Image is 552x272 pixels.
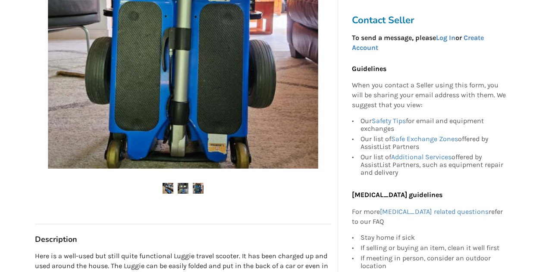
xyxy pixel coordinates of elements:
div: Our list of offered by AssistList Partners [361,134,506,152]
div: If selling or buying an item, clean it well first [361,243,506,253]
div: Our list of offered by AssistList Partners, such as equipment repair and delivery [361,152,506,176]
img: luggie folding scooter-scooter-mobility-north vancouver-assistlist-listing [163,183,173,194]
h3: Contact Seller [352,14,511,26]
a: Safety Tips [372,117,406,125]
strong: To send a message, please or [352,34,484,52]
div: Stay home if sick [361,234,506,243]
p: When you contact a Seller using this form, you will be sharing your email address with them. We s... [352,81,506,111]
a: Safe Exchange Zones [391,135,458,143]
img: luggie folding scooter-scooter-mobility-north vancouver-assistlist-listing [193,183,204,194]
b: Guidelines [352,65,386,73]
h3: Description [35,235,331,244]
a: Additional Services [391,153,452,161]
div: If meeting in person, consider an outdoor location [361,253,506,271]
img: luggie folding scooter-scooter-mobility-north vancouver-assistlist-listing [178,183,188,194]
b: [MEDICAL_DATA] guidelines [352,191,442,199]
a: [MEDICAL_DATA] related questions [380,207,489,216]
a: Log In [436,34,455,42]
p: For more refer to our FAQ [352,207,506,227]
div: Our for email and equipment exchanges [361,117,506,134]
